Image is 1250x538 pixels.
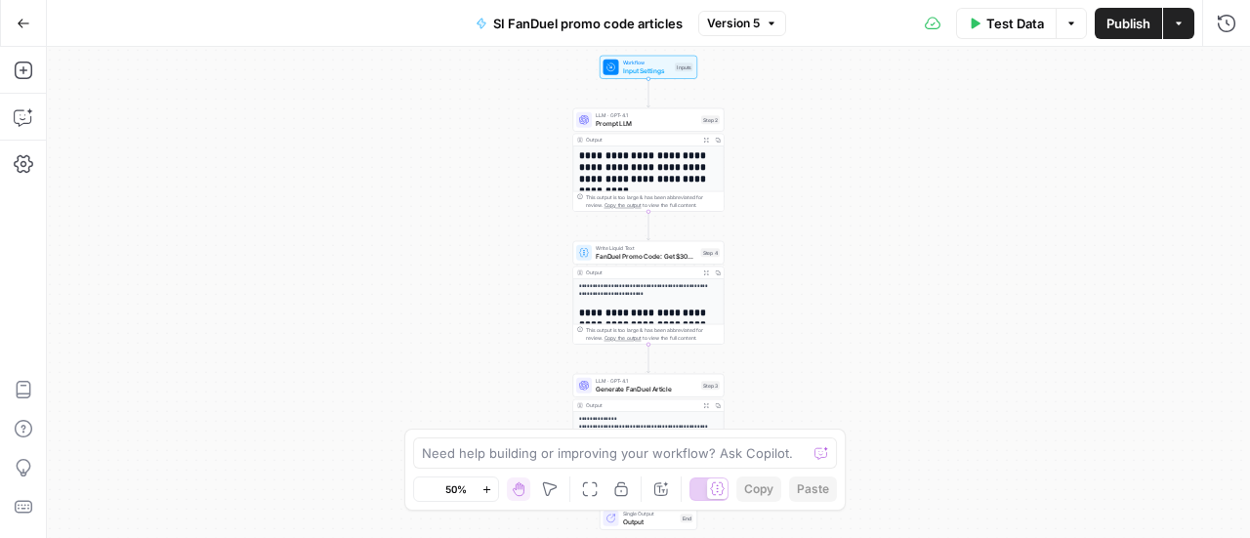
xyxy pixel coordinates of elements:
span: Version 5 [707,15,760,32]
button: Copy [736,476,781,502]
div: Inputs [675,62,693,71]
g: Edge from step_4 to step_3 [647,344,650,372]
span: Input Settings [623,65,672,75]
div: Single OutputOutputEnd [573,507,725,530]
div: Output [586,401,697,409]
div: Step 2 [701,115,720,124]
span: Test Data [986,14,1044,33]
button: Publish [1095,8,1162,39]
div: Step 3 [701,381,720,390]
span: Copy the output [604,335,642,341]
span: Write Liquid Text [596,244,697,252]
span: LLM · GPT-4.1 [596,111,697,119]
g: Edge from start to step_2 [647,78,650,106]
span: Prompt LLM [596,118,697,128]
span: LLM · GPT-4.1 [596,377,697,385]
span: Copy [744,480,773,498]
span: Workflow [623,59,672,66]
span: Publish [1106,14,1150,33]
span: Paste [797,480,829,498]
button: SI FanDuel promo code articles [464,8,694,39]
div: WorkflowInput SettingsInputs [573,56,725,79]
button: Version 5 [698,11,786,36]
button: Paste [789,476,837,502]
span: FanDuel Promo Code: Get $300 Bonus for {{ event_title }} [596,251,697,261]
span: Generate FanDuel Article [596,384,697,393]
div: Step 4 [701,248,721,257]
div: Output [586,136,697,144]
div: Write Liquid TextFanDuel Promo Code: Get $300 Bonus for {{ event_title }}Step 4Output**** **** **... [573,241,725,345]
div: This output is too large & has been abbreviated for review. to view the full content. [586,193,720,209]
span: Single Output [623,510,677,517]
span: Copy the output [604,202,642,208]
button: Test Data [956,8,1056,39]
span: 50% [445,481,467,497]
div: Output [586,269,697,276]
span: SI FanDuel promo code articles [493,14,683,33]
span: Output [623,517,677,526]
g: Edge from step_2 to step_4 [647,211,650,239]
div: This output is too large & has been abbreviated for review. to view the full content. [586,326,720,342]
div: End [681,514,693,522]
